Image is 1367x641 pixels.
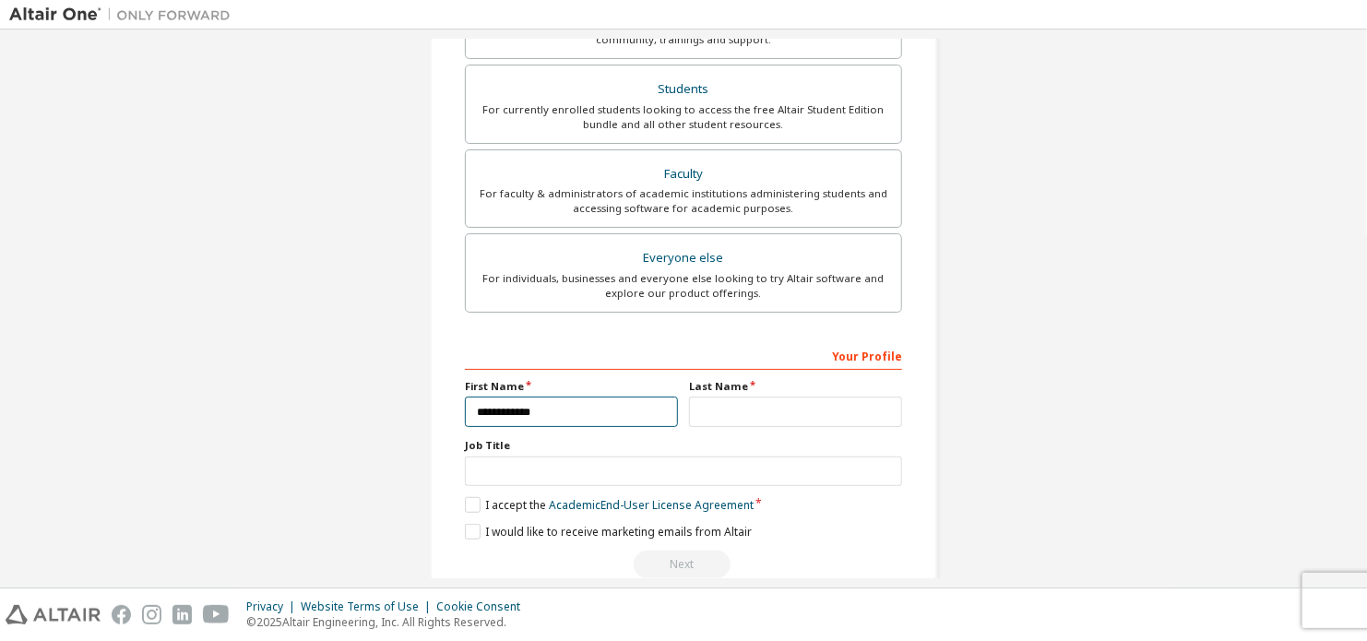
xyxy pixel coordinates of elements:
[436,599,531,614] div: Cookie Consent
[465,497,754,513] label: I accept the
[6,605,101,624] img: altair_logo.svg
[203,605,230,624] img: youtube.svg
[301,599,436,614] div: Website Terms of Use
[477,77,890,102] div: Students
[465,379,678,394] label: First Name
[142,605,161,624] img: instagram.svg
[172,605,192,624] img: linkedin.svg
[477,102,890,132] div: For currently enrolled students looking to access the free Altair Student Edition bundle and all ...
[689,379,902,394] label: Last Name
[477,161,890,187] div: Faculty
[465,551,902,578] div: Read and acccept EULA to continue
[465,524,752,540] label: I would like to receive marketing emails from Altair
[465,438,902,453] label: Job Title
[477,245,890,271] div: Everyone else
[246,614,531,630] p: © 2025 Altair Engineering, Inc. All Rights Reserved.
[112,605,131,624] img: facebook.svg
[9,6,240,24] img: Altair One
[465,340,902,370] div: Your Profile
[477,271,890,301] div: For individuals, businesses and everyone else looking to try Altair software and explore our prod...
[549,497,754,513] a: Academic End-User License Agreement
[477,186,890,216] div: For faculty & administrators of academic institutions administering students and accessing softwa...
[246,599,301,614] div: Privacy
